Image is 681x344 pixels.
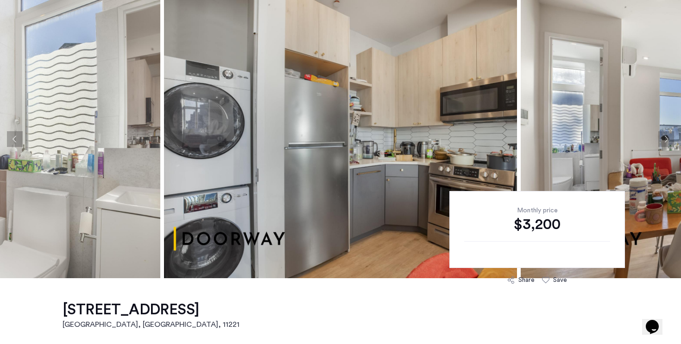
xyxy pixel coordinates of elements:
[7,131,23,147] button: Previous apartment
[464,215,610,234] div: $3,200
[464,206,610,215] div: Monthly price
[658,131,674,147] button: Next apartment
[518,275,535,285] div: Share
[63,300,240,330] a: [STREET_ADDRESS][GEOGRAPHIC_DATA], [GEOGRAPHIC_DATA], 11221
[642,307,672,335] iframe: chat widget
[63,300,240,319] h1: [STREET_ADDRESS]
[63,319,240,330] h2: [GEOGRAPHIC_DATA], [GEOGRAPHIC_DATA] , 11221
[553,275,567,285] div: Save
